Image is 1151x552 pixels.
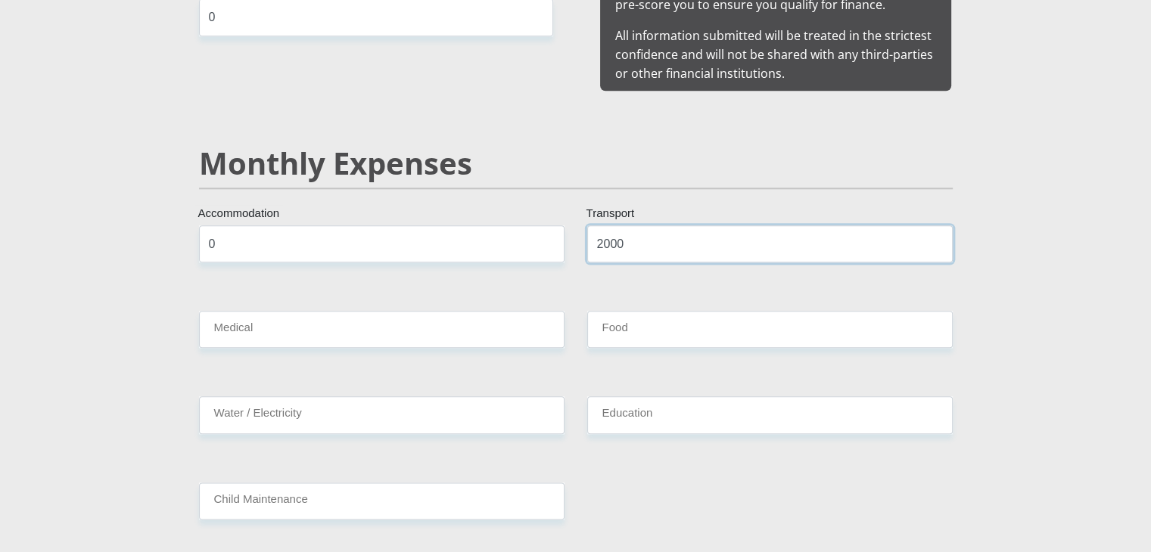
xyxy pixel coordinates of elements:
h2: Monthly Expenses [199,145,953,181]
input: Expenses - Medical [199,311,565,348]
input: Expenses - Transport [587,225,953,262]
input: Expenses - Water/Electricity [199,396,565,433]
input: Expenses - Food [587,311,953,348]
input: Expenses - Education [587,396,953,433]
input: Expenses - Accommodation [199,225,565,262]
input: Expenses - Child Maintenance [199,482,565,519]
